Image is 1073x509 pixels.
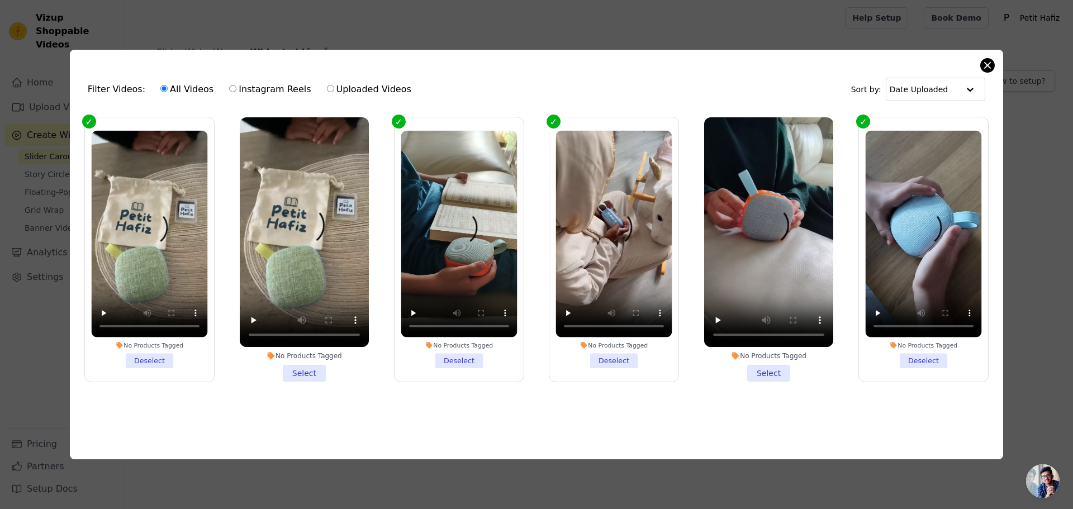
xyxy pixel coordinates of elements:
div: No Products Tagged [91,341,207,349]
label: Uploaded Videos [326,82,412,97]
div: Sort by: [851,78,986,101]
div: No Products Tagged [401,341,517,349]
div: No Products Tagged [556,341,672,349]
div: Filter Videos: [88,77,417,102]
button: Close modal [981,59,994,72]
label: All Videos [160,82,214,97]
div: Ouvrir le chat [1026,464,1060,498]
div: No Products Tagged [704,351,833,360]
label: Instagram Reels [229,82,311,97]
div: No Products Tagged [240,351,369,360]
div: No Products Tagged [866,341,982,349]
